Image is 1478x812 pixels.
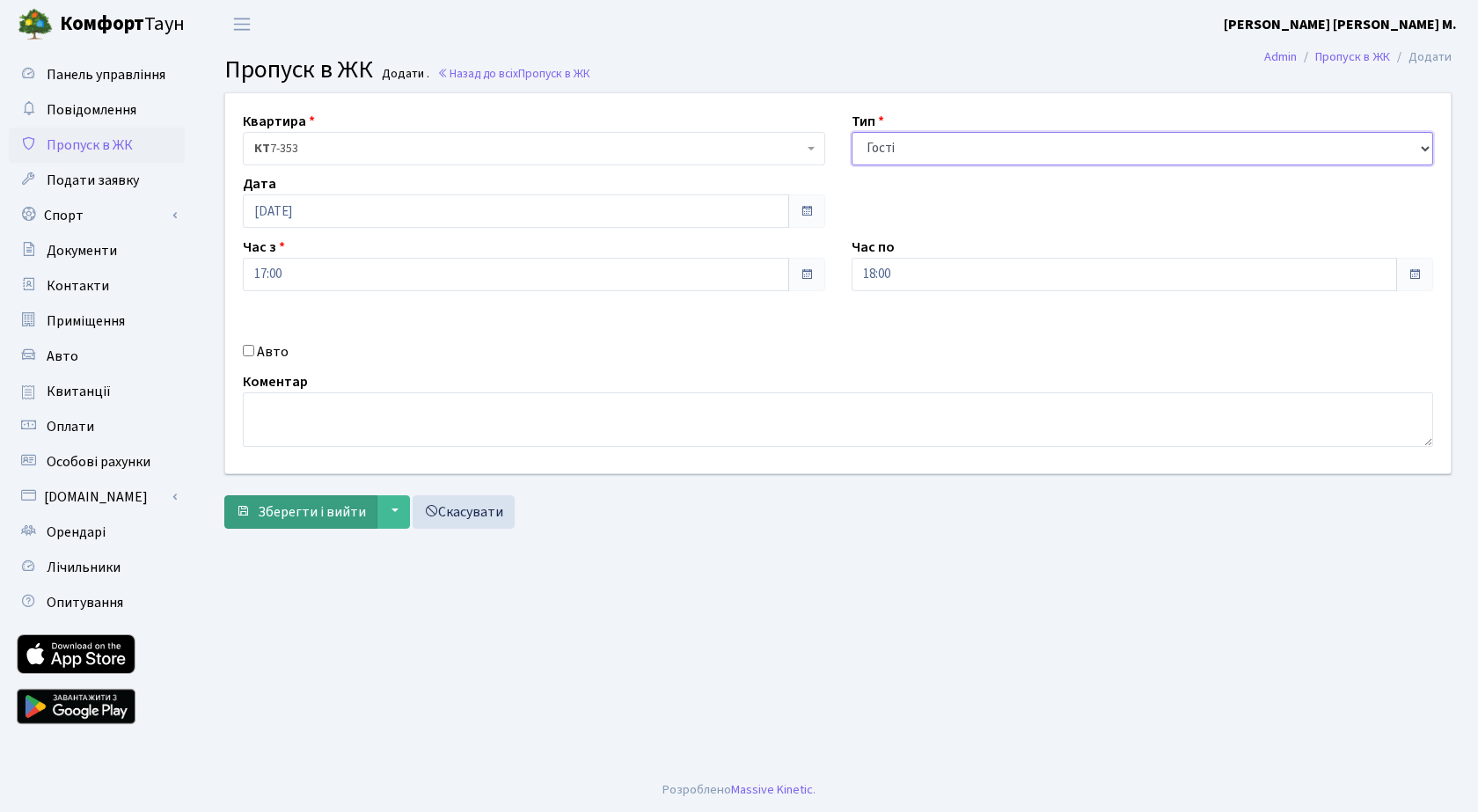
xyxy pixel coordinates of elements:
[47,171,139,190] span: Подати заявку
[518,65,590,82] span: Пропуск в ЖК
[9,304,185,339] a: Приміщення
[9,233,185,268] a: Документи
[243,173,276,194] label: Дата
[1390,48,1452,67] li: Додати
[9,92,185,128] a: Повідомлення
[47,382,111,401] span: Квитанції
[9,163,185,198] a: Подати заявку
[9,57,185,92] a: Панель управління
[220,10,264,39] button: Переключити навігацію
[9,409,185,444] a: Оплати
[9,128,185,163] a: Пропуск в ЖК
[9,339,185,374] a: Авто
[9,198,185,233] a: Спорт
[9,550,185,585] a: Лічильники
[254,140,270,157] b: КТ
[254,140,803,157] span: <b>КТ</b>&nbsp;&nbsp;&nbsp;&nbsp;7-353
[47,241,117,260] span: Документи
[378,67,429,82] small: Додати .
[852,237,895,258] label: Час по
[9,374,185,409] a: Квитанції
[258,502,366,522] span: Зберегти і вийти
[437,65,590,82] a: Назад до всіхПропуск в ЖК
[662,780,816,800] div: Розроблено .
[243,371,308,392] label: Коментар
[9,479,185,515] a: [DOMAIN_NAME]
[47,65,165,84] span: Панель управління
[9,444,185,479] a: Особові рахунки
[731,780,813,799] a: Massive Kinetic
[9,585,185,620] a: Опитування
[47,593,123,612] span: Опитування
[60,10,144,38] b: Комфорт
[47,100,136,120] span: Повідомлення
[18,7,53,42] img: logo.png
[9,515,185,550] a: Орендарі
[243,111,315,132] label: Квартира
[47,276,109,296] span: Контакти
[413,495,515,529] a: Скасувати
[47,523,106,542] span: Орендарі
[224,495,377,529] button: Зберегти і вийти
[243,237,285,258] label: Час з
[47,452,150,472] span: Особові рахунки
[9,268,185,304] a: Контакти
[852,111,884,132] label: Тип
[1224,14,1457,35] a: [PERSON_NAME] [PERSON_NAME] М.
[47,311,125,331] span: Приміщення
[1238,39,1478,76] nav: breadcrumb
[1224,15,1457,34] b: [PERSON_NAME] [PERSON_NAME] М.
[47,417,94,436] span: Оплати
[1264,48,1297,66] a: Admin
[243,132,825,165] span: <b>КТ</b>&nbsp;&nbsp;&nbsp;&nbsp;7-353
[1315,48,1390,66] a: Пропуск в ЖК
[47,135,133,155] span: Пропуск в ЖК
[47,347,78,366] span: Авто
[60,10,185,40] span: Таун
[257,341,289,362] label: Авто
[224,52,373,87] span: Пропуск в ЖК
[47,558,121,577] span: Лічильники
